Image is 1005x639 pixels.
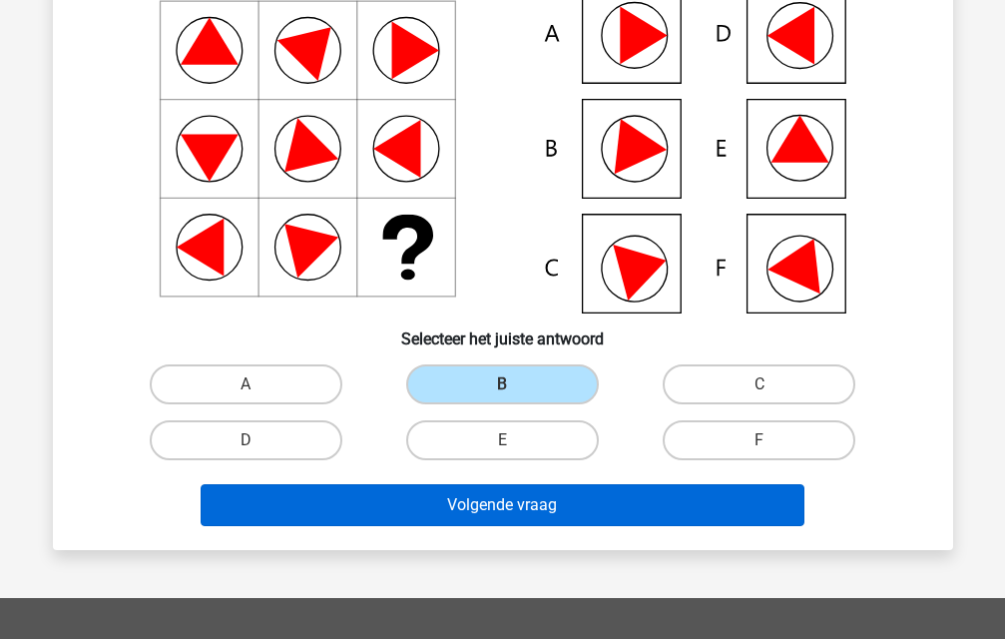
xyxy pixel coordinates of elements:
label: C [663,364,855,404]
label: B [406,364,599,404]
button: Volgende vraag [201,484,804,526]
h6: Selecteer het juiste antwoord [85,314,921,348]
label: E [406,420,599,460]
label: D [150,420,342,460]
label: A [150,364,342,404]
label: F [663,420,855,460]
